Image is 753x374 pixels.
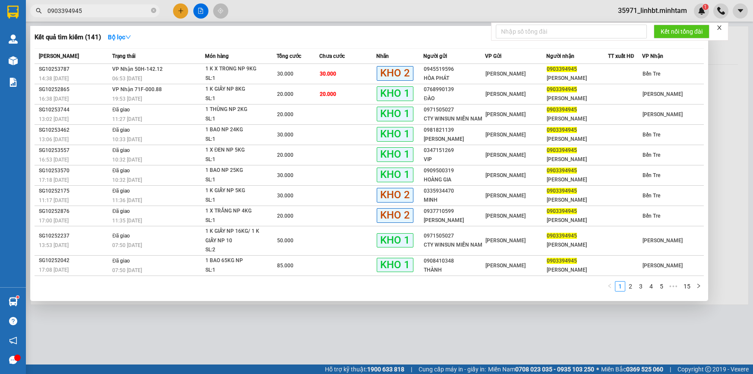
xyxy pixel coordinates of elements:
[696,283,701,288] span: right
[205,85,270,94] div: 1 K GIẤY NP 8KG
[9,356,17,364] span: message
[424,85,485,94] div: 0768990139
[377,86,413,101] span: KHO 1
[112,233,130,239] span: Đã giao
[39,76,69,82] span: 14:38 [DATE]
[656,281,667,292] li: 5
[9,56,18,65] img: warehouse-icon
[643,111,683,117] span: [PERSON_NAME]
[424,94,485,103] div: ĐÀO
[112,258,130,264] span: Đã giao
[47,6,149,16] input: Tìm tên, số ĐT hoặc mã đơn
[485,238,526,244] span: [PERSON_NAME]
[605,281,615,292] li: Previous Page
[605,281,615,292] button: left
[643,213,660,219] span: Bến Tre
[424,65,485,74] div: 0945519596
[205,105,270,114] div: 1 THÙNG NP 2KG
[643,91,683,97] span: [PERSON_NAME]
[205,256,270,266] div: 1 BAO 65KG NP
[277,132,293,138] span: 30.000
[547,188,577,194] span: 0903394945
[112,157,142,163] span: 10:32 [DATE]
[667,281,681,292] span: •••
[424,74,485,83] div: HÒA PHÁT
[547,107,577,113] span: 0903394945
[547,155,608,164] div: [PERSON_NAME]
[320,91,336,97] span: 20.000
[39,218,69,224] span: 17:00 [DATE]
[39,157,69,163] span: 16:53 [DATE]
[376,53,389,59] span: Nhãn
[485,263,526,269] span: [PERSON_NAME]
[39,126,110,135] div: SG10253462
[547,74,608,83] div: [PERSON_NAME]
[39,116,69,122] span: 13:02 [DATE]
[424,126,485,135] div: 0981821139
[377,168,413,182] span: KHO 1
[681,282,693,291] a: 15
[39,105,110,114] div: SG10253744
[205,216,270,225] div: SL: 1
[615,282,625,291] a: 1
[424,105,485,114] div: 0971505027
[547,86,577,92] span: 0903394945
[424,207,485,216] div: 0937710599
[112,76,142,82] span: 06:53 [DATE]
[667,281,681,292] li: Next 5 Pages
[424,187,485,196] div: 0335934470
[424,257,485,266] div: 0908410348
[643,172,660,178] span: Bến Tre
[277,91,293,97] span: 20.000
[9,297,18,306] img: warehouse-icon
[112,177,142,183] span: 10:32 [DATE]
[205,135,270,144] div: SL: 1
[16,296,19,298] sup: 1
[377,208,413,222] span: KHO 2
[39,231,110,241] div: SG10252237
[7,6,19,19] img: logo-vxr
[108,34,131,41] strong: Bộ lọc
[424,135,485,144] div: [PERSON_NAME]
[112,96,142,102] span: 19:53 [DATE]
[485,71,526,77] span: [PERSON_NAME]
[693,281,704,292] li: Next Page
[547,233,577,239] span: 0903394945
[112,127,130,133] span: Đã giao
[547,94,608,103] div: [PERSON_NAME]
[101,30,138,44] button: Bộ lọcdown
[205,114,270,124] div: SL: 1
[377,147,413,162] span: KHO 1
[377,233,413,247] span: KHO 1
[277,172,293,178] span: 30.000
[547,241,608,250] div: [PERSON_NAME]
[547,168,577,174] span: 0903394945
[39,267,69,273] span: 17:08 [DATE]
[205,74,270,83] div: SL: 1
[151,7,156,15] span: close-circle
[547,266,608,275] div: [PERSON_NAME]
[112,197,142,203] span: 11:36 [DATE]
[485,53,501,59] span: VP Gửi
[377,107,413,121] span: KHO 1
[424,196,485,205] div: MINH
[424,216,485,225] div: [PERSON_NAME]
[39,256,110,265] div: SG10252042
[547,114,608,124] div: [PERSON_NAME]
[608,53,634,59] span: TT xuất HĐ
[9,317,17,325] span: question-circle
[424,241,485,250] div: CTY WINSUN MIỀN NAM
[424,155,485,164] div: VIP
[112,168,130,174] span: Đã giao
[661,27,703,36] span: Kết nối tổng đài
[125,34,131,40] span: down
[277,238,293,244] span: 50.000
[424,266,485,275] div: THÀNH
[205,186,270,196] div: 1 K GIẤY NP 5KG
[547,208,577,214] span: 0903394945
[646,281,656,292] li: 4
[39,187,110,196] div: SG10252175
[205,266,270,275] div: SL: 1
[205,175,270,185] div: SL: 1
[39,177,69,183] span: 17:18 [DATE]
